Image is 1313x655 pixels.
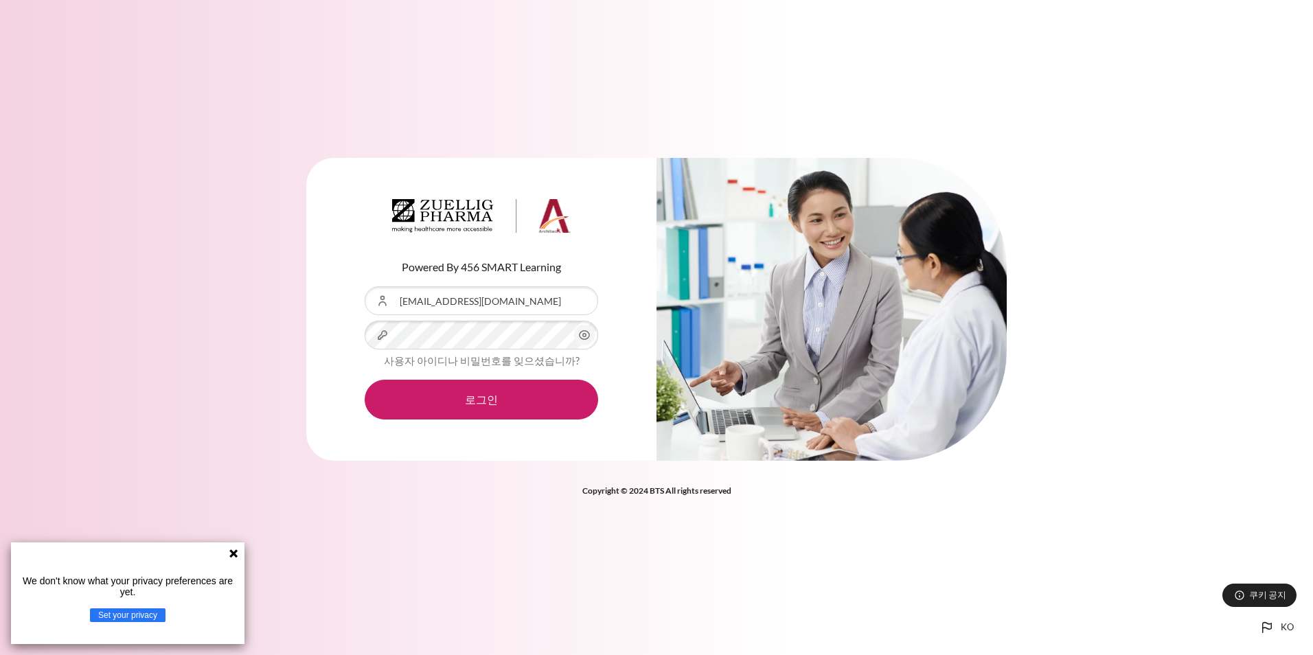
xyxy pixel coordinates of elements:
[90,608,165,622] button: Set your privacy
[1253,614,1299,641] button: Languages
[365,380,598,420] button: 로그인
[365,286,598,315] input: 사용자 아이디
[1249,588,1286,601] span: 쿠키 공지
[1222,584,1297,607] button: 쿠키 공지
[392,199,571,239] a: Architeck
[365,259,598,275] p: Powered By 456 SMART Learning
[16,575,239,597] p: We don't know what your privacy preferences are yet.
[392,199,571,233] img: Architeck
[1281,621,1294,634] span: ko
[582,485,731,496] strong: Copyright © 2024 BTS All rights reserved
[384,354,580,367] a: 사용자 아이디나 비밀번호를 잊으셨습니까?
